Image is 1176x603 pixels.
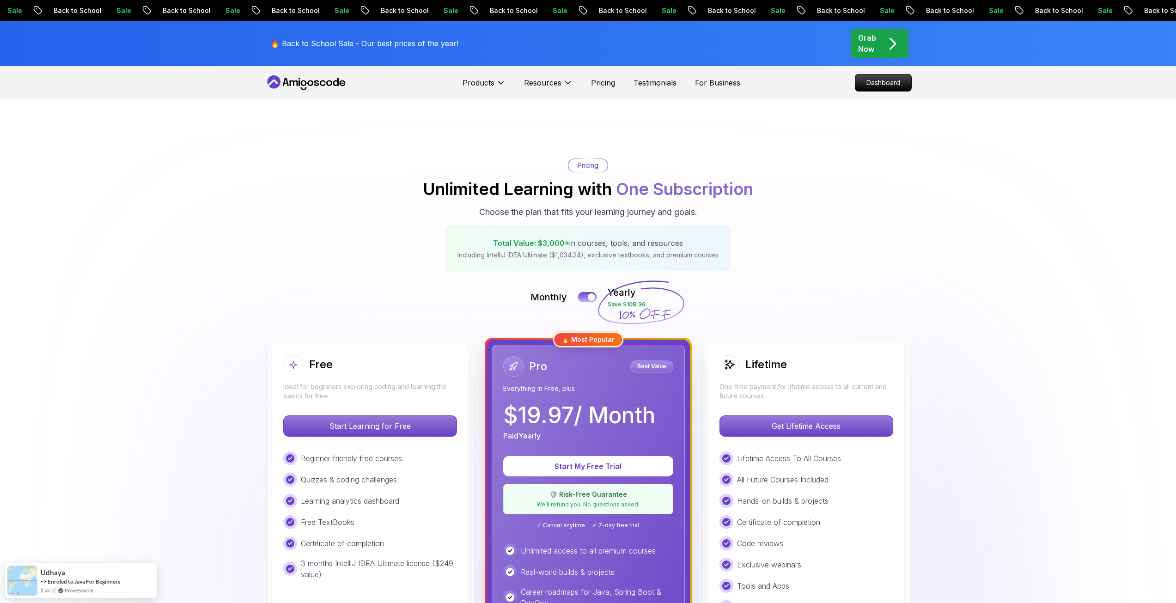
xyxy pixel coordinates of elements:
[481,6,544,15] p: Back to School
[463,77,494,88] p: Products
[301,558,457,580] p: 3 months IntelliJ IDEA Ultimate license ($249 value)
[41,578,47,585] span: ->
[65,586,93,594] a: ProveSource
[737,580,789,591] p: Tools and Apps
[45,6,108,15] p: Back to School
[217,6,247,15] p: Sale
[616,179,753,199] span: One Subscription
[809,6,871,15] p: Back to School
[509,490,667,499] p: 🛡️ Risk-Free Guarantee
[719,382,893,401] p: One-time payment for lifetime access to all current and future courses.
[503,404,655,426] p: $ 19.97 / Month
[719,421,893,431] a: Get Lifetime Access
[7,566,37,596] img: provesource social proof notification image
[283,415,457,437] button: Start Learning for Free
[301,453,402,464] p: Beginner friendly free courses
[855,74,912,91] a: Dashboard
[309,357,333,372] h2: Free
[737,474,829,485] p: All Future Courses Included
[695,77,740,88] a: For Business
[503,384,673,393] p: Everything in Free, plus
[1027,6,1090,15] p: Back to School
[737,559,801,570] p: Exclusive webinars
[283,421,457,431] a: Start Learning for Free
[871,6,901,15] p: Sale
[435,6,465,15] p: Sale
[537,522,585,529] span: ✓ Cancel anytime
[544,6,574,15] p: Sale
[41,586,55,594] span: [DATE]
[592,522,639,529] span: ✓ 7-day free trial
[457,238,719,249] p: in courses, tools, and resources
[634,77,676,88] a: Testimonials
[503,456,673,476] button: Start My Free Trial
[521,566,615,578] p: Real-world builds & projects
[1090,6,1119,15] p: Sale
[591,77,615,88] a: Pricing
[591,6,653,15] p: Back to School
[301,474,397,485] p: Quizzes & coding challenges
[918,6,981,15] p: Back to School
[283,382,457,401] p: Ideal for beginners exploring coding and learning the basics for free.
[858,32,876,55] p: Grab Now
[521,545,656,556] p: Unlimited access to all premium courses
[326,6,356,15] p: Sale
[463,77,506,96] button: Products
[737,538,783,549] p: Code reviews
[524,77,573,96] button: Resources
[270,38,458,49] p: 🔥 Back to School Sale - Our best prices of the year!
[653,6,683,15] p: Sale
[493,238,569,248] span: Total Value: $3,000+
[301,538,384,549] p: Certificate of completion
[284,416,457,436] p: Start Learning for Free
[154,6,217,15] p: Back to School
[745,357,787,372] h2: Lifetime
[423,180,753,198] h2: Unlimited Learning with
[737,453,841,464] p: Lifetime Access To All Courses
[737,517,820,528] p: Certificate of completion
[457,250,719,260] p: Including IntelliJ IDEA Ultimate ($1,034.24), exclusive textbooks, and premium courses
[108,6,138,15] p: Sale
[578,161,598,170] p: Pricing
[719,415,893,437] button: Get Lifetime Access
[41,569,65,577] span: Udhaya
[762,6,792,15] p: Sale
[524,77,561,88] p: Resources
[301,495,399,506] p: Learning analytics dashboard
[632,362,672,371] p: Best Value
[479,206,697,219] p: Choose the plan that fits your learning journey and goals.
[48,578,120,585] a: Enroled to Java For Beginners
[263,6,326,15] p: Back to School
[720,416,893,436] p: Get Lifetime Access
[509,501,667,508] p: We'll refund you. No questions asked.
[700,6,762,15] p: Back to School
[737,495,829,506] p: Hands-on builds & projects
[981,6,1010,15] p: Sale
[530,291,567,304] p: Monthly
[372,6,435,15] p: Back to School
[301,517,354,528] p: Free TextBooks
[529,359,547,374] h2: Pro
[514,461,662,472] p: Start My Free Trial
[503,430,541,441] p: Paid Yearly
